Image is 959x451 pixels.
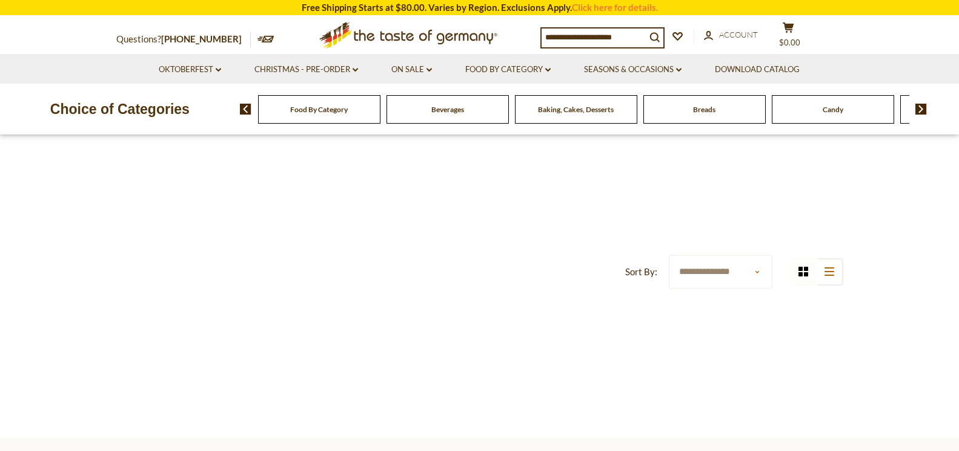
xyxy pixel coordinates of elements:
[771,22,807,52] button: $0.00
[290,105,348,114] a: Food By Category
[823,105,843,114] a: Candy
[779,38,800,47] span: $0.00
[538,105,614,114] a: Baking, Cakes, Desserts
[915,104,927,115] img: next arrow
[431,105,464,114] a: Beverages
[159,63,221,76] a: Oktoberfest
[116,32,251,47] p: Questions?
[572,2,658,13] a: Click here for details.
[254,63,358,76] a: Christmas - PRE-ORDER
[704,28,758,42] a: Account
[584,63,682,76] a: Seasons & Occasions
[391,63,432,76] a: On Sale
[240,104,251,115] img: previous arrow
[715,63,800,76] a: Download Catalog
[465,63,551,76] a: Food By Category
[693,105,715,114] a: Breads
[161,33,242,44] a: [PHONE_NUMBER]
[625,264,657,279] label: Sort By:
[719,30,758,39] span: Account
